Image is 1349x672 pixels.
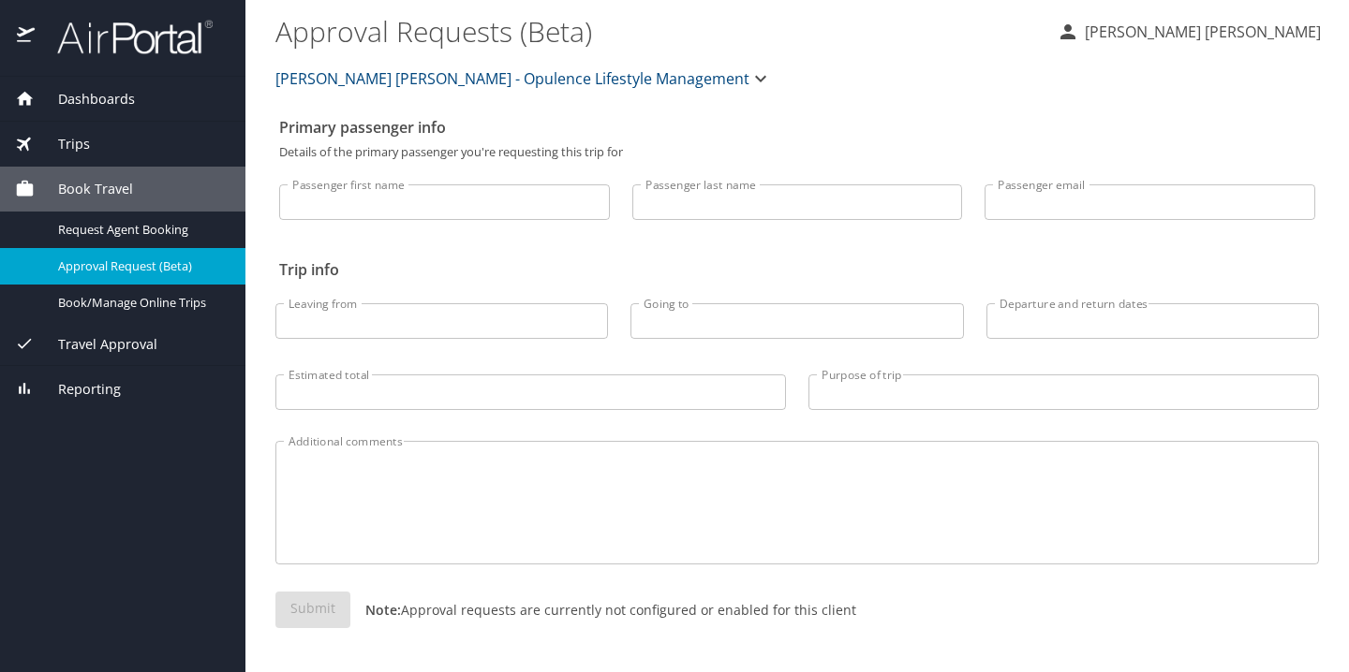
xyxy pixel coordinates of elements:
[58,221,223,239] span: Request Agent Booking
[275,66,749,92] span: [PERSON_NAME] [PERSON_NAME] - Opulence Lifestyle Management
[35,179,133,199] span: Book Travel
[35,334,157,355] span: Travel Approval
[350,600,856,620] p: Approval requests are currently not configured or enabled for this client
[1049,15,1328,49] button: [PERSON_NAME] [PERSON_NAME]
[279,255,1315,285] h2: Trip info
[58,294,223,312] span: Book/Manage Online Trips
[35,134,90,154] span: Trips
[1079,21,1321,43] p: [PERSON_NAME] [PERSON_NAME]
[35,379,121,400] span: Reporting
[37,19,213,55] img: airportal-logo.png
[35,89,135,110] span: Dashboards
[268,60,779,97] button: [PERSON_NAME] [PERSON_NAME] - Opulence Lifestyle Management
[275,2,1042,60] h1: Approval Requests (Beta)
[279,112,1315,142] h2: Primary passenger info
[17,19,37,55] img: icon-airportal.png
[365,601,401,619] strong: Note:
[279,146,1315,158] p: Details of the primary passenger you're requesting this trip for
[58,257,223,275] span: Approval Request (Beta)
